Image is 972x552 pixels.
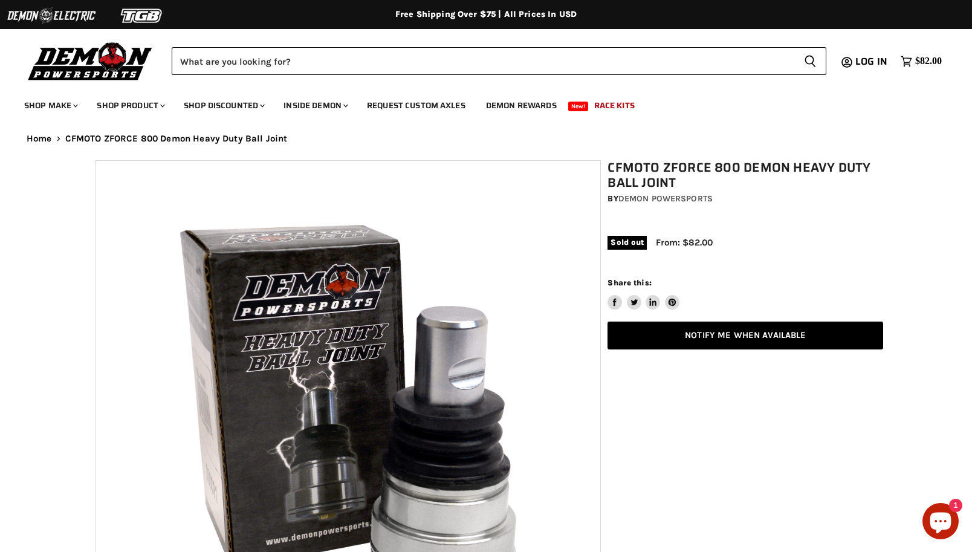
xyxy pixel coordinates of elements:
[794,47,826,75] button: Search
[607,278,651,287] span: Share this:
[607,160,883,190] h1: CFMOTO ZFORCE 800 Demon Heavy Duty Ball Joint
[607,322,883,350] a: Notify Me When Available
[15,88,939,118] ul: Main menu
[2,9,970,20] div: Free Shipping Over $75 | All Prices In USD
[919,503,962,542] inbox-online-store-chat: Shopify online store chat
[656,237,713,248] span: From: $82.00
[15,93,85,118] a: Shop Make
[477,93,566,118] a: Demon Rewards
[607,236,647,249] span: Sold out
[274,93,355,118] a: Inside Demon
[2,134,970,144] nav: Breadcrumbs
[850,56,895,67] a: Log in
[915,56,942,67] span: $82.00
[172,47,826,75] form: Product
[65,134,288,144] span: CFMOTO ZFORCE 800 Demon Heavy Duty Ball Joint
[27,134,52,144] a: Home
[618,193,713,204] a: Demon Powersports
[97,4,187,27] img: TGB Logo 2
[175,93,272,118] a: Shop Discounted
[585,93,644,118] a: Race Kits
[88,93,172,118] a: Shop Product
[607,278,679,310] aside: Share this:
[358,93,475,118] a: Request Custom Axles
[855,54,887,69] span: Log in
[607,192,883,206] div: by
[568,102,589,111] span: New!
[172,47,794,75] input: Search
[6,4,97,27] img: Demon Electric Logo 2
[895,53,948,70] a: $82.00
[24,39,157,82] img: Demon Powersports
